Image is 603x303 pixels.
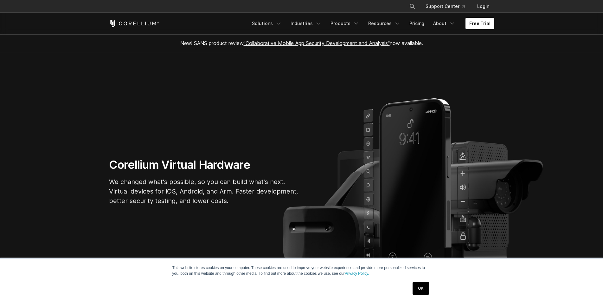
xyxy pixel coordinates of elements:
a: Products [327,18,363,29]
div: Navigation Menu [401,1,494,12]
a: Resources [364,18,404,29]
a: Industries [287,18,325,29]
button: Search [407,1,418,12]
a: Corellium Home [109,20,159,27]
a: OK [413,282,429,295]
p: We changed what's possible, so you can build what's next. Virtual devices for iOS, Android, and A... [109,177,299,206]
a: "Collaborative Mobile App Security Development and Analysis" [244,40,390,46]
span: New! SANS product review now available. [180,40,423,46]
a: About [429,18,459,29]
h1: Corellium Virtual Hardware [109,158,299,172]
div: Navigation Menu [248,18,494,29]
a: Solutions [248,18,285,29]
a: Support Center [420,1,470,12]
p: This website stores cookies on your computer. These cookies are used to improve your website expe... [172,265,431,276]
a: Privacy Policy. [345,271,369,276]
a: Login [472,1,494,12]
a: Free Trial [465,18,494,29]
a: Pricing [406,18,428,29]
